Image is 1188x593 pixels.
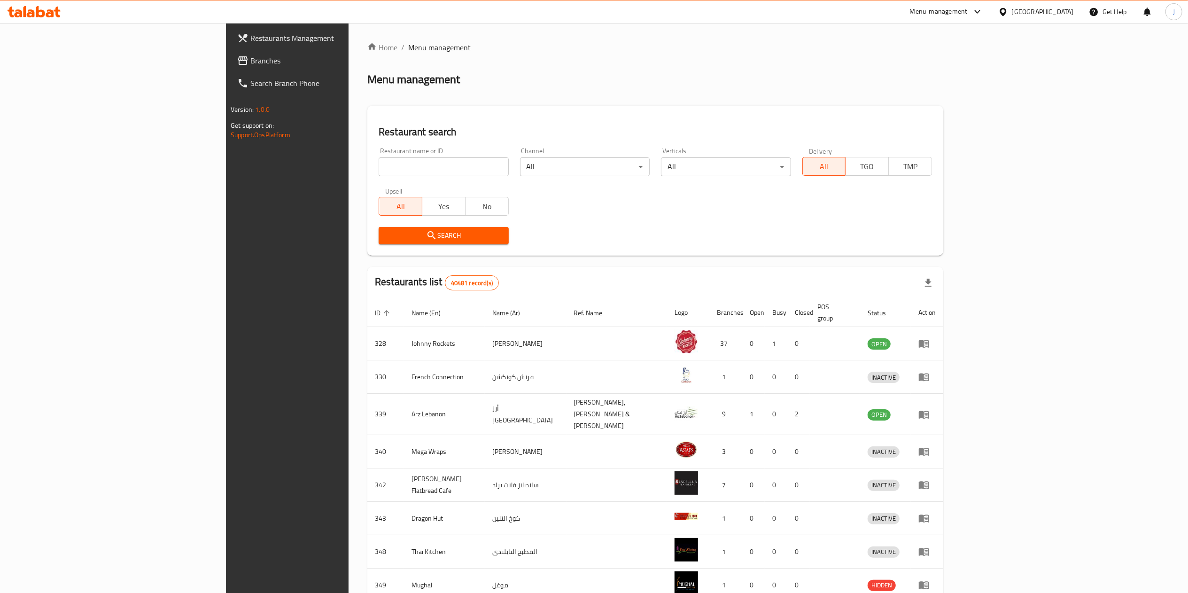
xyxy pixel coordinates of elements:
img: French Connection [675,363,698,387]
span: 40481 record(s) [445,279,498,288]
td: 0 [787,468,810,502]
span: Yes [426,200,462,213]
td: كوخ التنين [485,502,567,535]
td: 0 [742,360,765,394]
span: Search Branch Phone [250,78,417,89]
td: Johnny Rockets [404,327,485,360]
input: Search for restaurant name or ID.. [379,157,508,176]
span: INACTIVE [868,513,900,524]
img: Mega Wraps [675,438,698,461]
span: POS group [817,301,849,324]
td: 1 [709,360,742,394]
h2: Restaurants list [375,275,499,290]
a: Branches [230,49,424,72]
span: INACTIVE [868,546,900,557]
td: [PERSON_NAME] [485,327,567,360]
td: 0 [765,394,787,435]
td: French Connection [404,360,485,394]
span: INACTIVE [868,372,900,383]
span: J [1173,7,1175,17]
a: Search Branch Phone [230,72,424,94]
td: 0 [787,502,810,535]
span: HIDDEN [868,580,896,591]
div: All [520,157,650,176]
button: All [802,157,846,176]
td: 2 [787,394,810,435]
td: Dragon Hut [404,502,485,535]
td: 0 [742,468,765,502]
span: Get support on: [231,119,274,132]
td: [PERSON_NAME],[PERSON_NAME] & [PERSON_NAME] [567,394,668,435]
span: All [807,160,842,173]
td: 0 [742,535,765,569]
th: Closed [787,298,810,327]
th: Logo [667,298,709,327]
td: 0 [742,502,765,535]
td: 0 [742,327,765,360]
td: 0 [787,535,810,569]
img: Dragon Hut [675,505,698,528]
span: Restaurants Management [250,32,417,44]
div: All [661,157,791,176]
div: INACTIVE [868,446,900,458]
td: [PERSON_NAME] Flatbread Cafe [404,468,485,502]
span: Status [868,307,898,319]
span: Branches [250,55,417,66]
td: 1 [765,327,787,360]
span: Search [386,230,501,242]
td: Mega Wraps [404,435,485,468]
td: 0 [787,435,810,468]
span: INACTIVE [868,446,900,457]
div: Export file [917,272,940,294]
a: Support.OpsPlatform [231,129,290,141]
td: 1 [742,394,765,435]
td: فرنش كونكشن [485,360,567,394]
div: OPEN [868,338,891,350]
td: 3 [709,435,742,468]
span: All [383,200,419,213]
td: 9 [709,394,742,435]
a: Restaurants Management [230,27,424,49]
span: TMP [893,160,928,173]
th: Action [911,298,943,327]
td: 37 [709,327,742,360]
img: Arz Lebanon [675,401,698,424]
img: Johnny Rockets [675,330,698,353]
td: [PERSON_NAME] [485,435,567,468]
td: سانديلاز فلات براد [485,468,567,502]
img: Thai Kitchen [675,538,698,562]
td: 1 [709,535,742,569]
button: No [465,197,509,216]
span: OPEN [868,339,891,350]
img: Sandella's Flatbread Cafe [675,471,698,495]
span: Ref. Name [574,307,615,319]
h2: Restaurant search [379,125,932,139]
th: Branches [709,298,742,327]
td: 0 [765,435,787,468]
span: OPEN [868,409,891,420]
th: Open [742,298,765,327]
div: Menu [918,371,936,382]
td: أرز [GEOGRAPHIC_DATA] [485,394,567,435]
button: All [379,197,422,216]
span: 1.0.0 [255,103,270,116]
span: Version: [231,103,254,116]
span: No [469,200,505,213]
button: Yes [422,197,466,216]
label: Delivery [809,148,832,154]
td: المطبخ التايلندى [485,535,567,569]
div: OPEN [868,409,891,421]
div: INACTIVE [868,480,900,491]
div: Menu [918,479,936,491]
td: 0 [765,535,787,569]
button: Search [379,227,508,244]
td: 1 [709,502,742,535]
span: Name (Ar) [492,307,532,319]
span: TGO [849,160,885,173]
span: Name (En) [412,307,453,319]
div: Menu-management [910,6,968,17]
th: Busy [765,298,787,327]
